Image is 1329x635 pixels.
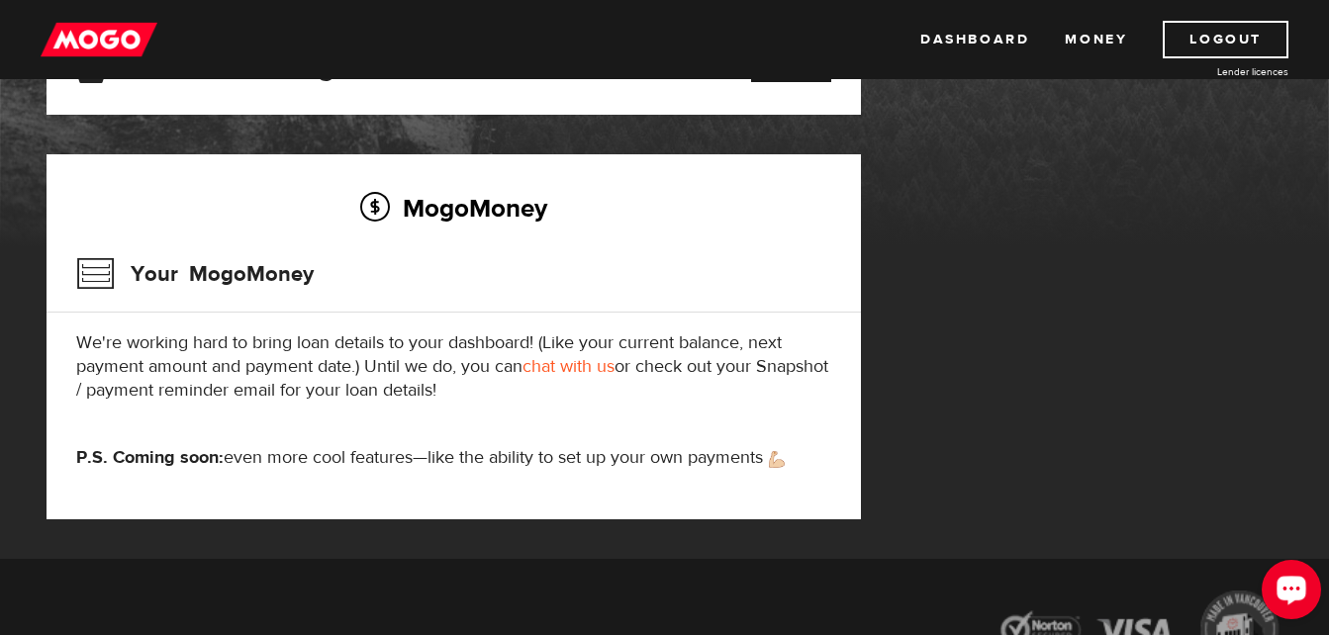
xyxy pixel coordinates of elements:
[76,248,314,300] h3: Your MogoMoney
[76,331,831,403] p: We're working hard to bring loan details to your dashboard! (Like your current balance, next paym...
[769,451,785,468] img: strong arm emoji
[1163,21,1288,58] a: Logout
[1140,64,1288,79] a: Lender licences
[41,21,157,58] img: mogo_logo-11ee424be714fa7cbb0f0f49df9e16ec.png
[76,187,831,228] h2: MogoMoney
[1065,21,1127,58] a: Money
[920,21,1029,58] a: Dashboard
[522,355,615,378] a: chat with us
[76,446,224,469] strong: P.S. Coming soon:
[76,446,831,470] p: even more cool features—like the ability to set up your own payments
[1246,552,1329,635] iframe: LiveChat chat widget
